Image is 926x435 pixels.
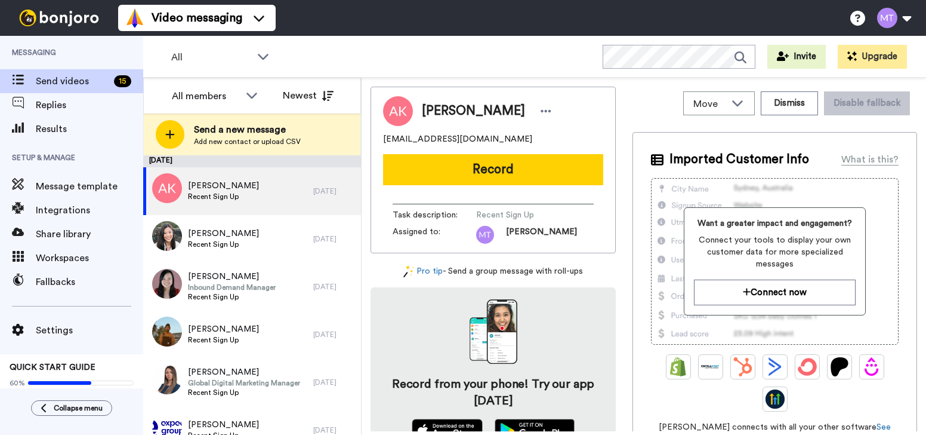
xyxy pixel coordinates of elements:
[506,226,577,244] span: [PERSON_NAME]
[152,364,182,394] img: 32e446bd-0f13-4003-bdbb-74dda53a84b0.jpg
[10,378,25,388] span: 60%
[838,45,907,69] button: Upgrade
[54,403,103,413] span: Collapse menu
[152,221,182,251] img: cd70d95d-5405-40a8-945f-faae3d71bb7d.jpg
[766,390,785,409] img: GoHighLevel
[31,400,112,416] button: Collapse menu
[830,357,849,376] img: Patreon
[476,226,494,244] img: mt.png
[188,292,276,302] span: Recent Sign Up
[766,357,785,376] img: ActiveCampaign
[693,97,726,111] span: Move
[188,192,259,201] span: Recent Sign Up
[188,323,259,335] span: [PERSON_NAME]
[694,280,856,305] button: Connect now
[669,151,809,169] span: Imported Customer Info
[152,10,242,26] span: Video messaging
[733,357,752,376] img: Hubspot
[143,155,361,167] div: [DATE]
[125,8,144,27] img: vm-color.svg
[862,357,881,376] img: Drip
[171,50,251,65] span: All
[188,180,259,192] span: [PERSON_NAME]
[393,226,476,244] span: Assigned to:
[36,203,143,217] span: Integrations
[152,269,182,299] img: 743995ff-c2be-45ee-9e6b-1df779bcf0dd.jpg
[761,91,818,115] button: Dismiss
[36,323,143,338] span: Settings
[824,91,910,115] button: Disable fallback
[422,102,525,120] span: [PERSON_NAME]
[313,330,355,339] div: [DATE]
[798,357,817,376] img: ConvertKit
[188,388,300,397] span: Recent Sign Up
[274,84,342,108] button: Newest
[841,152,899,167] div: What is this?
[36,275,143,289] span: Fallbacks
[383,96,413,126] img: Image of Austin Kinlaw
[36,179,143,194] span: Message template
[694,217,856,229] span: Want a greater impact and engagement?
[188,283,276,292] span: Inbound Demand Manager
[14,10,104,26] img: bj-logo-header-white.svg
[114,75,131,87] div: 15
[188,228,259,240] span: [PERSON_NAME]
[383,154,603,185] button: Record
[172,89,240,103] div: All members
[152,173,182,203] img: ak.png
[313,234,355,244] div: [DATE]
[371,265,616,278] div: - Send a group message with roll-ups
[313,282,355,292] div: [DATE]
[194,137,301,146] span: Add new contact or upload CSV
[393,209,476,221] span: Task description :
[188,240,259,249] span: Recent Sign Up
[383,133,532,145] span: [EMAIL_ADDRESS][DOMAIN_NAME]
[476,209,589,221] span: Recent Sign Up
[188,271,276,283] span: [PERSON_NAME]
[403,265,443,278] a: Pro tip
[36,98,143,112] span: Replies
[403,265,414,278] img: magic-wand.svg
[701,357,720,376] img: Ontraport
[188,335,259,345] span: Recent Sign Up
[152,317,182,347] img: b1c757a6-2a0f-4279-9271-ea8a2ac0f375.jpg
[188,378,300,388] span: Global Digital Marketing Manager
[382,376,604,409] h4: Record from your phone! Try our app [DATE]
[313,378,355,387] div: [DATE]
[313,186,355,196] div: [DATE]
[313,425,355,435] div: [DATE]
[767,45,826,69] button: Invite
[188,366,300,378] span: [PERSON_NAME]
[10,363,95,372] span: QUICK START GUIDE
[669,357,688,376] img: Shopify
[36,227,143,241] span: Share library
[470,299,517,364] img: download
[694,234,856,270] span: Connect your tools to display your own customer data for more specialized messages
[194,122,301,137] span: Send a new message
[36,74,109,88] span: Send videos
[36,251,143,265] span: Workspaces
[188,419,259,431] span: [PERSON_NAME]
[36,122,143,136] span: Results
